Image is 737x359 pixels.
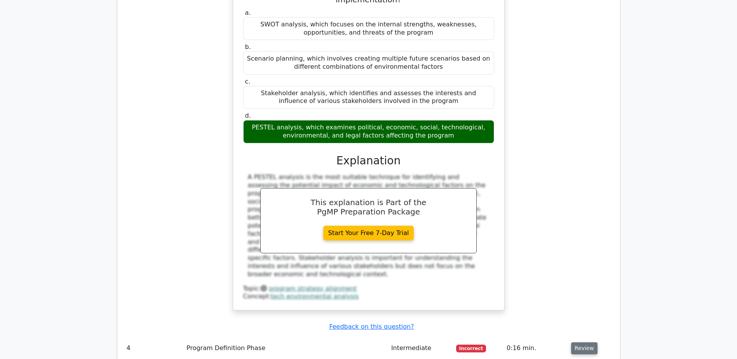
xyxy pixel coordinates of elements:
span: d. [245,112,251,119]
div: Topic: [243,285,494,293]
span: b. [245,43,251,51]
h3: Explanation [248,154,490,167]
div: SWOT analysis, which focuses on the internal strengths, weaknesses, opportunities, and threats of... [243,17,494,40]
button: Review [571,342,598,354]
a: tech environmental analysis [271,293,359,300]
div: A PESTEL analysis is the most suitable technique for identifying and assessing the potential impa... [248,173,490,278]
span: c. [245,78,251,85]
a: Start Your Free 7-Day Trial [323,226,414,240]
a: Feedback on this question? [329,323,414,330]
div: PESTEL analysis, which examines political, economic, social, technological, environmental, and le... [243,120,494,143]
div: Concept: [243,293,494,301]
span: Incorrect [456,345,486,352]
a: program strategy alignment [269,285,357,292]
div: Scenario planning, which involves creating multiple future scenarios based on different combinati... [243,51,494,75]
div: Stakeholder analysis, which identifies and assesses the interests and influence of various stakeh... [243,86,494,109]
span: a. [245,9,251,16]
